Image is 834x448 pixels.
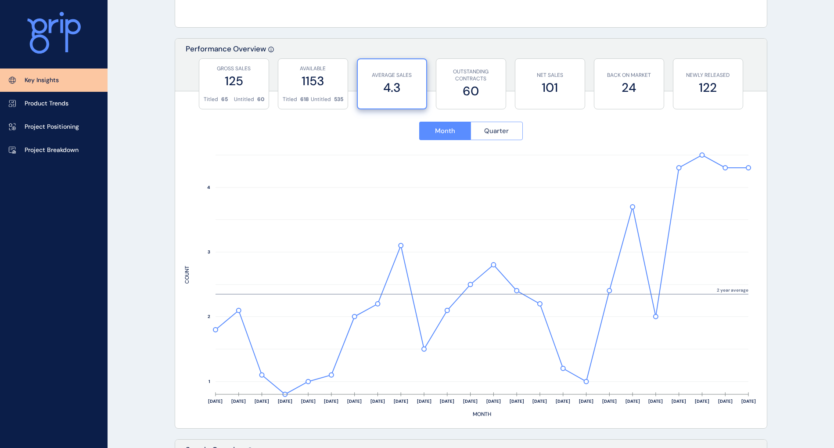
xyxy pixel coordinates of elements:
text: [DATE] [393,398,408,404]
label: 60 [441,83,501,100]
text: [DATE] [277,398,292,404]
p: AVAILABLE [283,65,343,72]
p: Titled [283,96,297,103]
text: [DATE] [741,398,756,404]
text: [DATE] [695,398,709,404]
text: [DATE] [463,398,478,404]
text: MONTH [473,411,491,418]
text: [DATE] [255,398,269,404]
p: Project Positioning [25,123,79,131]
text: [DATE] [648,398,663,404]
p: Titled [204,96,218,103]
p: 60 [257,96,264,103]
p: Untitled [234,96,254,103]
p: 535 [334,96,343,103]
p: Key Insights [25,76,59,85]
p: Performance Overview [186,44,266,91]
text: [DATE] [510,398,524,404]
p: 65 [221,96,228,103]
text: [DATE] [347,398,362,404]
label: 125 [204,72,264,90]
text: 2 [208,314,210,320]
button: Month [419,122,471,140]
label: 122 [678,79,738,96]
text: [DATE] [602,398,617,404]
text: [DATE] [324,398,338,404]
p: 618 [300,96,309,103]
text: [DATE] [486,398,501,404]
span: Month [435,126,455,135]
text: [DATE] [556,398,570,404]
label: 101 [520,79,580,96]
p: NET SALES [520,72,580,79]
text: [DATE] [417,398,431,404]
label: 24 [599,79,659,96]
text: 1 [208,379,210,385]
text: 2 year average [717,287,748,293]
p: AVERAGE SALES [362,72,422,79]
label: 4.3 [362,79,422,96]
text: 4 [207,185,210,191]
text: [DATE] [231,398,246,404]
text: [DATE] [208,398,223,404]
p: Product Trends [25,99,68,108]
span: Quarter [484,126,509,135]
p: NEWLY RELEASED [678,72,738,79]
text: [DATE] [625,398,640,404]
text: [DATE] [672,398,686,404]
text: [DATE] [440,398,454,404]
text: [DATE] [370,398,385,404]
label: 1153 [283,72,343,90]
button: Quarter [471,122,523,140]
text: [DATE] [579,398,593,404]
p: Project Breakdown [25,146,79,155]
p: BACK ON MARKET [599,72,659,79]
p: Untitled [311,96,331,103]
text: [DATE] [301,398,315,404]
text: 3 [208,249,210,255]
text: COUNT [183,266,191,284]
p: GROSS SALES [204,65,264,72]
p: OUTSTANDING CONTRACTS [441,68,501,83]
text: [DATE] [532,398,547,404]
text: [DATE] [718,398,733,404]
